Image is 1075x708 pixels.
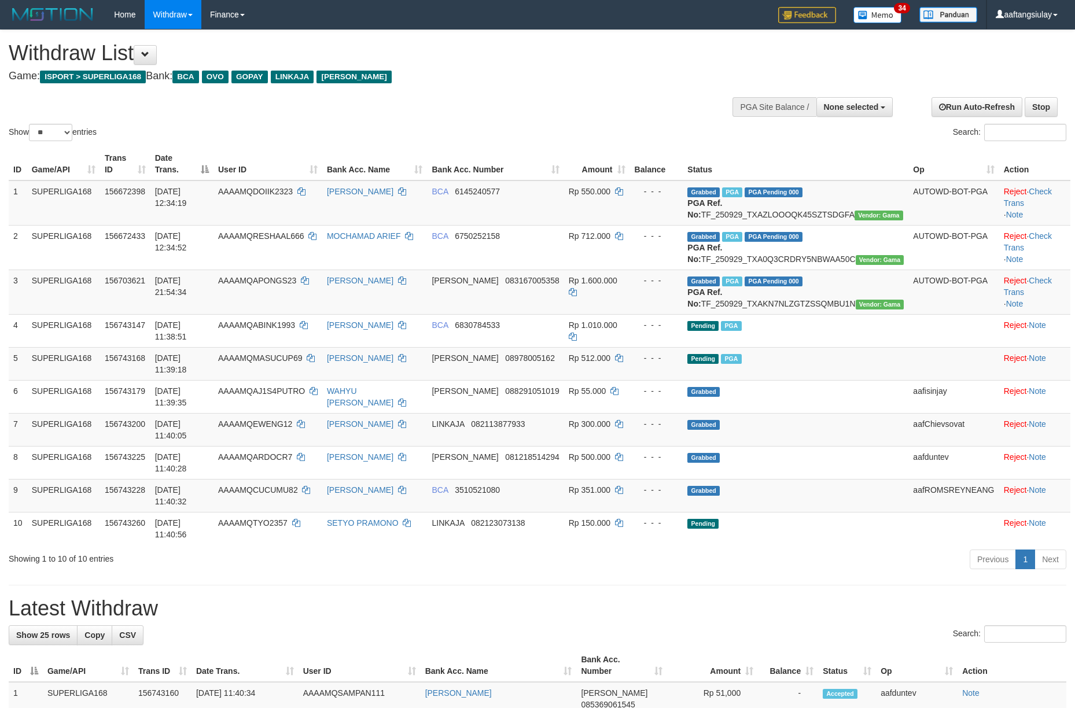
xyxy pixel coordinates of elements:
[105,518,145,528] span: 156743260
[855,211,903,220] span: Vendor URL: https://trx31.1velocity.biz
[40,71,146,83] span: ISPORT > SUPERLIGA168
[427,147,564,180] th: Bank Acc. Number: activate to sort column ascending
[316,71,391,83] span: [PERSON_NAME]
[425,688,492,698] a: [PERSON_NAME]
[1004,187,1027,196] a: Reject
[432,518,464,528] span: LINKAJA
[105,276,145,285] span: 156703621
[105,485,145,495] span: 156743228
[505,386,559,396] span: Copy 088291051019 to clipboard
[1004,518,1027,528] a: Reject
[432,419,464,429] span: LINKAJA
[432,353,498,363] span: [PERSON_NAME]
[9,548,439,565] div: Showing 1 to 10 of 10 entries
[722,187,742,197] span: Marked by aafsoycanthlai
[150,147,213,180] th: Date Trans.: activate to sort column descending
[192,649,299,682] th: Date Trans.: activate to sort column ascending
[1006,299,1024,308] a: Note
[970,550,1016,569] a: Previous
[1029,320,1046,330] a: Note
[471,419,525,429] span: Copy 082113877933 to clipboard
[687,420,720,430] span: Grabbed
[823,689,857,699] span: Accepted
[112,625,143,645] a: CSV
[299,649,421,682] th: User ID: activate to sort column ascending
[1006,210,1024,219] a: Note
[471,518,525,528] span: Copy 082123073138 to clipboard
[432,452,498,462] span: [PERSON_NAME]
[218,485,298,495] span: AAAAMQCUCUMU82
[635,385,679,397] div: - - -
[27,512,100,545] td: SUPERLIGA168
[722,232,742,242] span: Marked by aafsoycanthlai
[853,7,902,23] img: Button%20Memo.svg
[432,485,448,495] span: BCA
[1004,276,1027,285] a: Reject
[155,452,187,473] span: [DATE] 11:40:28
[105,386,145,396] span: 156743179
[9,42,705,65] h1: Withdraw List
[1025,97,1058,117] a: Stop
[818,649,876,682] th: Status: activate to sort column ascending
[27,270,100,314] td: SUPERLIGA168
[213,147,322,180] th: User ID: activate to sort column ascending
[687,276,720,286] span: Grabbed
[327,518,399,528] a: SETYO PRAMONO
[327,276,393,285] a: [PERSON_NAME]
[569,419,610,429] span: Rp 300.000
[999,270,1070,314] td: · ·
[745,276,802,286] span: PGA Pending
[432,386,498,396] span: [PERSON_NAME]
[218,320,295,330] span: AAAAMQABINK1993
[745,232,802,242] span: PGA Pending
[908,180,999,226] td: AUTOWD-BOT-PGA
[569,276,617,285] span: Rp 1.600.000
[962,688,980,698] a: Note
[635,352,679,364] div: - - -
[105,187,145,196] span: 156672398
[16,630,70,640] span: Show 25 rows
[687,198,722,219] b: PGA Ref. No:
[231,71,268,83] span: GOPAY
[876,649,958,682] th: Op: activate to sort column ascending
[77,625,112,645] a: Copy
[9,6,97,23] img: MOTION_logo.png
[999,314,1070,347] td: ·
[155,485,187,506] span: [DATE] 11:40:32
[683,270,908,314] td: TF_250929_TXAKN7NLZGTZSSQMBU1N
[9,380,27,413] td: 6
[172,71,198,83] span: BCA
[564,147,630,180] th: Amount: activate to sort column ascending
[687,232,720,242] span: Grabbed
[421,649,577,682] th: Bank Acc. Name: activate to sort column ascending
[9,649,43,682] th: ID: activate to sort column descending
[908,413,999,446] td: aafChievsovat
[683,225,908,270] td: TF_250929_TXA0Q3CRDRY5NBWAA50C
[1029,452,1046,462] a: Note
[1004,276,1052,297] a: Check Trans
[218,231,304,241] span: AAAAMQRESHAAL666
[105,353,145,363] span: 156743168
[327,452,393,462] a: [PERSON_NAME]
[758,649,818,682] th: Balance: activate to sort column ascending
[1004,419,1027,429] a: Reject
[218,518,288,528] span: AAAAMQTYO2357
[630,147,683,180] th: Balance
[908,479,999,512] td: aafROMSREYNEANG
[9,625,78,645] a: Show 25 rows
[432,187,448,196] span: BCA
[1004,320,1027,330] a: Reject
[569,452,610,462] span: Rp 500.000
[932,97,1022,117] a: Run Auto-Refresh
[218,276,296,285] span: AAAAMQAPONGS23
[687,187,720,197] span: Grabbed
[569,353,610,363] span: Rp 512.000
[105,452,145,462] span: 156743225
[100,147,150,180] th: Trans ID: activate to sort column ascending
[999,446,1070,479] td: ·
[218,386,305,396] span: AAAAMQAJ1S4PUTRO
[9,270,27,314] td: 3
[1029,518,1046,528] a: Note
[908,270,999,314] td: AUTOWD-BOT-PGA
[218,353,302,363] span: AAAAMQMASUCUP69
